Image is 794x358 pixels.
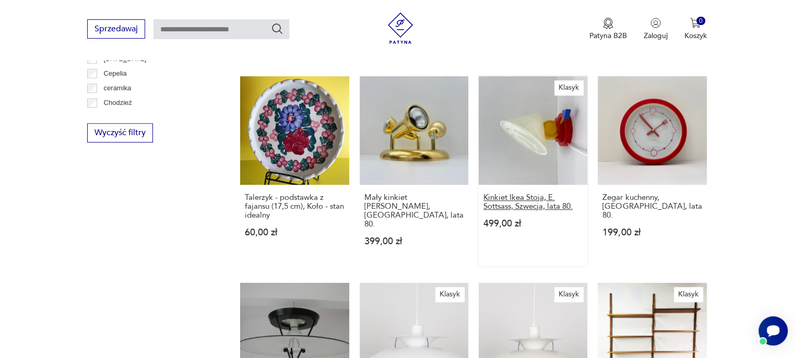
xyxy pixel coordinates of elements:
[87,123,153,142] button: Wyczyść filtry
[364,193,464,229] h3: Mały kinkiet [PERSON_NAME], [GEOGRAPHIC_DATA], lata 80.
[650,18,661,28] img: Ikonka użytkownika
[690,18,701,28] img: Ikona koszyka
[87,19,145,39] button: Sprzedawaj
[644,18,668,41] button: Zaloguj
[360,76,468,266] a: Mały kinkiet Grossmann, Niemcy, lata 80.Mały kinkiet [PERSON_NAME], [GEOGRAPHIC_DATA], lata 80.39...
[240,76,349,266] a: Talerzyk - podstawka z fajansu (17,5 cm), Koło - stan idealnyTalerzyk - podstawka z fajansu (17,5...
[602,228,702,237] p: 199,00 zł
[87,26,145,33] a: Sprzedawaj
[104,68,127,79] p: Cepelia
[684,18,707,41] button: 0Koszyk
[644,31,668,41] p: Zaloguj
[589,18,627,41] a: Ikona medaluPatyna B2B
[603,18,613,29] img: Ikona medalu
[589,18,627,41] button: Patyna B2B
[104,112,130,123] p: Ćmielów
[602,193,702,220] h3: Zegar kuchenny, [GEOGRAPHIC_DATA], lata 80.
[245,228,344,237] p: 60,00 zł
[589,31,627,41] p: Patyna B2B
[245,193,344,220] h3: Talerzyk - podstawka z fajansu (17,5 cm), Koło - stan idealny
[483,193,583,211] h3: Kinkiet Ikea Stoja, E. Sottsass, Szwecja, lata 80.
[104,97,132,109] p: Chodzież
[271,22,283,35] button: Szukaj
[696,17,705,26] div: 0
[483,219,583,228] p: 499,00 zł
[684,31,707,41] p: Koszyk
[385,13,416,44] img: Patyna - sklep z meblami i dekoracjami vintage
[598,76,706,266] a: Zegar kuchenny, Niemcy, lata 80.Zegar kuchenny, [GEOGRAPHIC_DATA], lata 80.199,00 zł
[364,237,464,246] p: 399,00 zł
[104,82,132,94] p: ceramika
[759,316,788,345] iframe: Smartsupp widget button
[479,76,587,266] a: KlasykKinkiet Ikea Stoja, E. Sottsass, Szwecja, lata 80.Kinkiet Ikea Stoja, E. Sottsass, Szwecja,...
